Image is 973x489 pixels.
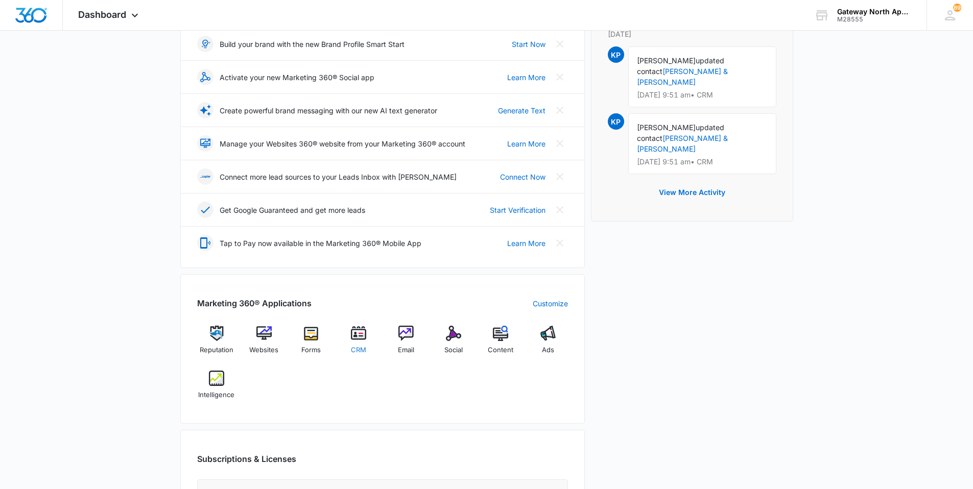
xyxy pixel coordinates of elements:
[637,123,696,132] span: [PERSON_NAME]
[434,326,473,362] a: Social
[837,8,912,16] div: account name
[197,297,312,309] h2: Marketing 360® Applications
[637,67,728,86] a: [PERSON_NAME] & [PERSON_NAME]
[608,46,624,63] span: KP
[533,298,568,309] a: Customize
[490,205,545,215] a: Start Verification
[649,180,735,205] button: View More Activity
[292,326,331,362] a: Forms
[197,326,236,362] a: Reputation
[552,69,568,85] button: Close
[197,453,296,465] h2: Subscriptions & Licenses
[953,4,961,12] span: 89
[398,345,414,355] span: Email
[529,326,568,362] a: Ads
[507,72,545,83] a: Learn More
[220,72,374,83] p: Activate your new Marketing 360® Social app
[200,345,233,355] span: Reputation
[507,238,545,249] a: Learn More
[481,326,520,362] a: Content
[552,168,568,185] button: Close
[220,39,405,50] p: Build your brand with the new Brand Profile Smart Start
[552,36,568,52] button: Close
[197,371,236,407] a: Intelligence
[552,135,568,152] button: Close
[220,172,457,182] p: Connect more lead sources to your Leads Inbox with [PERSON_NAME]
[953,4,961,12] div: notifications count
[244,326,283,362] a: Websites
[637,134,728,153] a: [PERSON_NAME] & [PERSON_NAME]
[444,345,463,355] span: Social
[198,390,234,400] span: Intelligence
[220,238,421,249] p: Tap to Pay now available in the Marketing 360® Mobile App
[637,56,696,65] span: [PERSON_NAME]
[301,345,321,355] span: Forms
[339,326,378,362] a: CRM
[500,172,545,182] a: Connect Now
[249,345,278,355] span: Websites
[78,9,126,20] span: Dashboard
[637,158,768,165] p: [DATE] 9:51 am • CRM
[387,326,426,362] a: Email
[498,105,545,116] a: Generate Text
[488,345,513,355] span: Content
[608,113,624,130] span: KP
[220,138,465,149] p: Manage your Websites 360® website from your Marketing 360® account
[837,16,912,23] div: account id
[351,345,366,355] span: CRM
[220,205,365,215] p: Get Google Guaranteed and get more leads
[552,235,568,251] button: Close
[507,138,545,149] a: Learn More
[637,91,768,99] p: [DATE] 9:51 am • CRM
[542,345,554,355] span: Ads
[220,105,437,116] p: Create powerful brand messaging with our new AI text generator
[608,29,776,39] p: [DATE]
[552,102,568,118] button: Close
[552,202,568,218] button: Close
[512,39,545,50] a: Start Now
